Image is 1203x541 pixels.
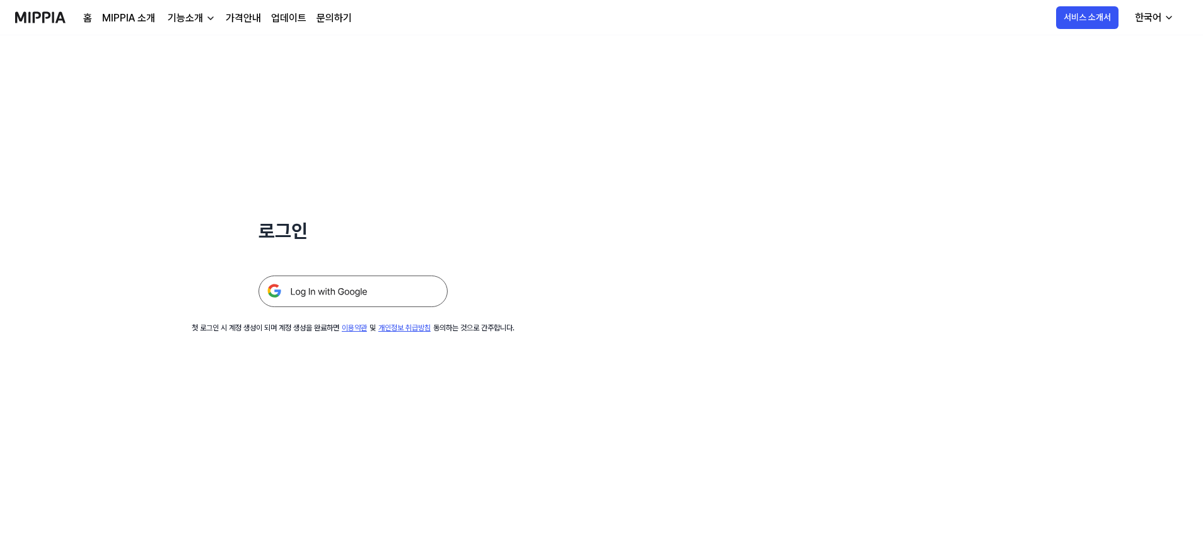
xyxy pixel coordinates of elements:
div: 기능소개 [165,11,206,26]
div: 한국어 [1132,10,1164,25]
h1: 로그인 [259,217,448,245]
a: 문의하기 [317,11,352,26]
img: 구글 로그인 버튼 [259,276,448,307]
a: 업데이트 [271,11,306,26]
a: 홈 [83,11,92,26]
button: 기능소개 [165,11,216,26]
a: 가격안내 [226,11,261,26]
a: 개인정보 취급방침 [378,323,431,332]
div: 첫 로그인 시 계정 생성이 되며 계정 생성을 완료하면 및 동의하는 것으로 간주합니다. [192,322,514,334]
button: 서비스 소개서 [1056,6,1119,29]
a: 이용약관 [342,323,367,332]
a: MIPPIA 소개 [102,11,155,26]
button: 한국어 [1125,5,1182,30]
img: down [206,13,216,23]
